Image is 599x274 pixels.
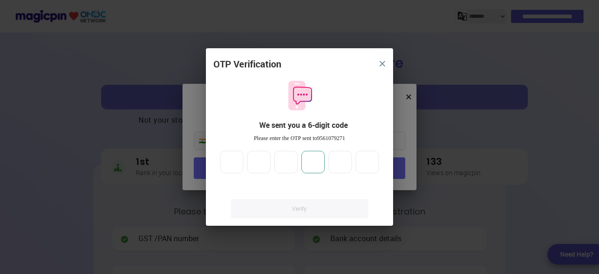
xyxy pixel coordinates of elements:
[380,61,385,67] img: 8zTxi7IzMsfkYqyYgBgfvSHvmzQA9juT1O3mhMgBDT8p5s20zMZ2JbefE1IEBlkXHwa7wAFxGwdILBLhkAAAAASUVORK5CYII=
[231,199,368,218] a: Verify
[374,55,391,72] button: close
[221,120,386,131] div: We sent you a 6-digit code
[213,134,386,142] div: Please enter the OTP sent to 9561079271
[213,58,281,71] div: OTP Verification
[284,80,315,111] img: otpMessageIcon.11fa9bf9.svg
